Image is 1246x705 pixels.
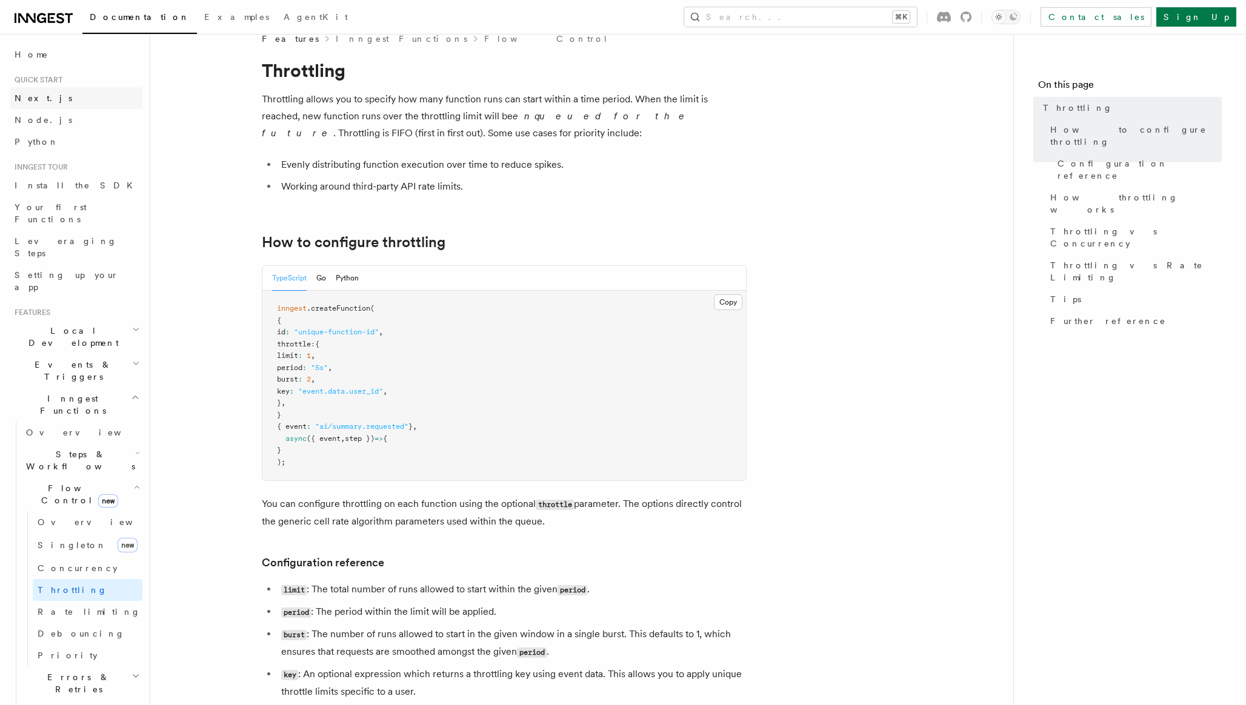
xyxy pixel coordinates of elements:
[278,178,747,195] li: Working around third-party API rate limits.
[379,328,383,336] span: ,
[10,87,142,109] a: Next.js
[281,670,298,680] code: key
[1050,191,1222,216] span: How throttling works
[277,446,281,454] span: }
[277,316,281,325] span: {
[38,650,98,660] span: Priority
[307,434,341,443] span: ({ event
[262,59,747,81] h1: Throttling
[33,557,142,579] a: Concurrency
[21,448,135,472] span: Steps & Workflows
[1045,119,1222,153] a: How to configure throttling
[277,387,290,396] span: key
[277,351,298,360] span: limit
[408,422,413,431] span: }
[21,671,132,695] span: Errors & Retries
[345,434,375,443] span: step })
[15,270,119,292] span: Setting up your app
[15,236,117,258] span: Leveraging Steps
[307,375,311,383] span: 2
[302,363,307,372] span: :
[285,328,290,336] span: :
[38,629,125,638] span: Debouncing
[558,585,587,595] code: period
[38,517,162,527] span: Overview
[1041,7,1151,27] a: Contact sales
[1053,153,1222,187] a: Configuration reference
[10,354,142,388] button: Events & Triggers
[33,623,142,644] a: Debouncing
[262,234,445,251] a: How to configure throttling
[10,320,142,354] button: Local Development
[1050,293,1081,305] span: Tips
[262,33,319,45] span: Features
[33,601,142,623] a: Rate limiting
[277,340,311,348] span: throttle
[262,554,384,571] a: Configuration reference
[21,443,142,477] button: Steps & Workflows
[684,7,917,27] button: Search...⌘K
[383,387,387,396] span: ,
[281,630,307,640] code: burst
[311,363,328,372] span: "5s"
[1038,97,1222,119] a: Throttling
[21,482,133,506] span: Flow Control
[26,428,151,437] span: Overview
[311,351,315,360] span: ,
[10,388,142,422] button: Inngest Functions
[311,340,315,348] span: :
[1156,7,1236,27] a: Sign Up
[38,540,107,550] span: Singleton
[316,266,326,291] button: Go
[1058,157,1222,182] span: Configuration reference
[413,422,417,431] span: ,
[90,12,190,22] span: Documentation
[82,4,197,34] a: Documentation
[21,666,142,700] button: Errors & Retries
[1045,220,1222,254] a: Throttling vs Concurrency
[272,266,307,291] button: TypeScript
[290,387,294,396] span: :
[1050,315,1166,327] span: Further reference
[21,477,142,511] button: Flow Controlnew
[277,375,298,383] span: burst
[10,75,62,85] span: Quick start
[1043,102,1113,114] span: Throttling
[10,264,142,298] a: Setting up your app
[383,434,387,443] span: {
[10,44,142,65] a: Home
[536,500,574,510] code: throttle
[281,607,311,618] code: period
[15,202,87,224] span: Your first Functions
[893,11,910,23] kbd: ⌘K
[276,4,355,33] a: AgentKit
[10,308,50,317] span: Features
[1045,310,1222,332] a: Further reference
[204,12,269,22] span: Examples
[277,399,281,407] span: }
[375,434,383,443] span: =>
[38,607,141,617] span: Rate limiting
[262,91,747,142] p: Throttling allows you to specify how many function runs can start within a time period. When the ...
[517,647,547,658] code: period
[15,137,59,147] span: Python
[10,131,142,153] a: Python
[98,494,118,508] span: new
[10,174,142,196] a: Install the SDK
[33,533,142,557] a: Singletonnew
[336,266,359,291] button: Python
[10,359,132,383] span: Events & Triggers
[307,422,311,431] span: :
[278,626,747,661] li: : The number of runs allowed to start in the given window in a single burst. This defaults to 1, ...
[33,644,142,666] a: Priority
[38,563,118,573] span: Concurrency
[1045,187,1222,220] a: How throttling works
[278,666,747,700] li: : An optional expression which returns a throttling key using event data. This allows you to appl...
[285,434,307,443] span: async
[278,156,747,173] li: Evenly distributing function execution over time to reduce spikes.
[118,538,138,552] span: new
[328,363,332,372] span: ,
[315,422,408,431] span: "ai/summary.requested"
[1045,288,1222,310] a: Tips
[307,304,370,313] span: .createFunction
